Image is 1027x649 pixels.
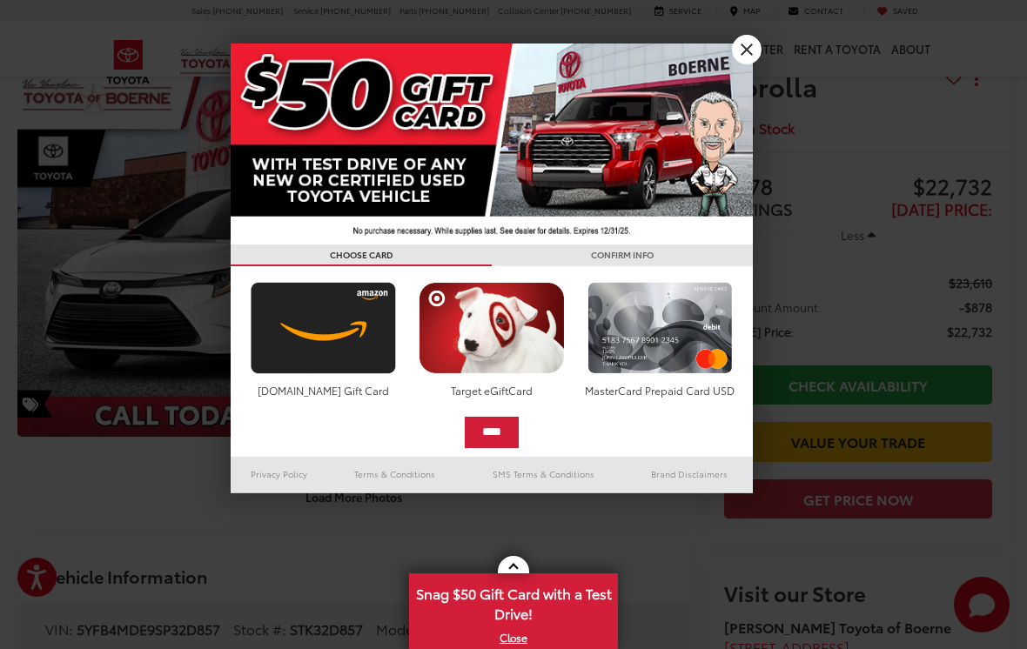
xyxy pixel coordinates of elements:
[583,282,737,374] img: mastercard.png
[492,244,753,266] h3: CONFIRM INFO
[246,383,400,398] div: [DOMAIN_NAME] Gift Card
[231,244,492,266] h3: CHOOSE CARD
[626,464,753,485] a: Brand Disclaimers
[461,464,626,485] a: SMS Terms & Conditions
[414,383,568,398] div: Target eGiftCard
[246,282,400,374] img: amazoncard.png
[583,383,737,398] div: MasterCard Prepaid Card USD
[411,575,616,628] span: Snag $50 Gift Card with a Test Drive!
[328,464,461,485] a: Terms & Conditions
[231,43,753,244] img: 42635_top_851395.jpg
[414,282,568,374] img: targetcard.png
[231,464,328,485] a: Privacy Policy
